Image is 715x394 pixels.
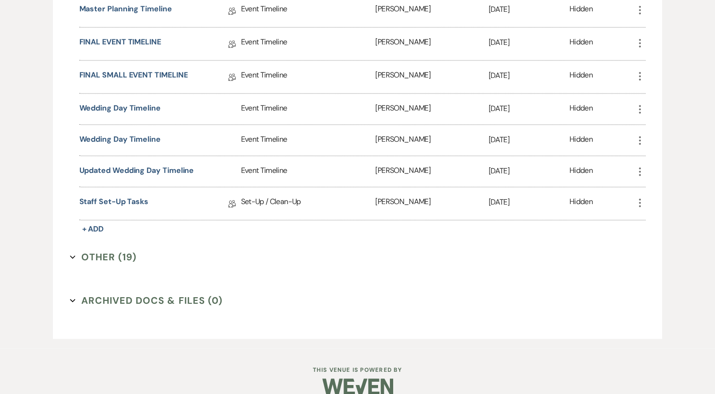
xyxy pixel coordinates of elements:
[569,36,593,51] div: Hidden
[79,103,161,114] button: Wedding Day Timeline
[375,27,488,60] div: [PERSON_NAME]
[569,196,593,211] div: Hidden
[489,3,569,16] p: [DATE]
[569,69,593,84] div: Hidden
[489,134,569,146] p: [DATE]
[375,156,488,187] div: [PERSON_NAME]
[79,196,149,211] a: Staff Set-Up Tasks
[241,94,375,124] div: Event Timeline
[489,103,569,115] p: [DATE]
[569,3,593,18] div: Hidden
[79,3,172,18] a: Master Planning Timeline
[241,125,375,155] div: Event Timeline
[70,250,137,264] button: Other (19)
[375,94,488,124] div: [PERSON_NAME]
[489,69,569,82] p: [DATE]
[569,103,593,115] div: Hidden
[79,223,107,236] button: + Add
[375,187,488,220] div: [PERSON_NAME]
[241,156,375,187] div: Event Timeline
[79,165,194,176] button: Updated Wedding Day Timeline
[569,134,593,146] div: Hidden
[375,60,488,93] div: [PERSON_NAME]
[375,125,488,155] div: [PERSON_NAME]
[79,69,188,84] a: FINAL SMALL EVENT TIMELINE
[79,134,161,145] button: Wedding Day Timeline
[241,60,375,93] div: Event Timeline
[489,165,569,177] p: [DATE]
[241,187,375,220] div: Set-Up / Clean-Up
[82,224,104,234] span: + Add
[241,27,375,60] div: Event Timeline
[489,36,569,49] p: [DATE]
[70,293,223,308] button: Archived Docs & Files (0)
[569,165,593,178] div: Hidden
[489,196,569,208] p: [DATE]
[79,36,161,51] a: FINAL EVENT TIMELINE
